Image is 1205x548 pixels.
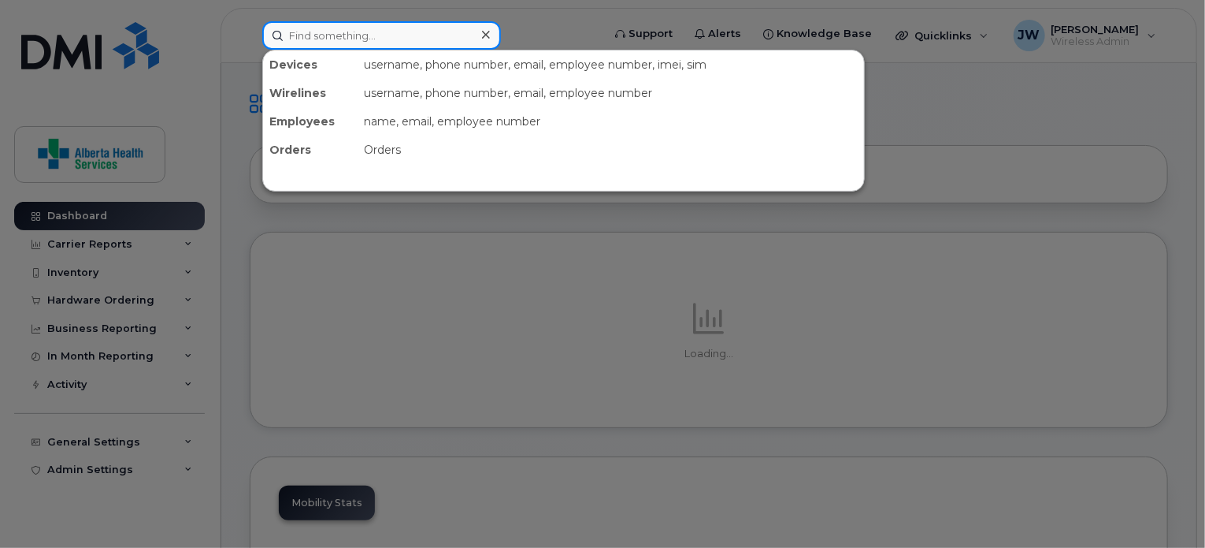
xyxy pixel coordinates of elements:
div: Orders [358,136,864,164]
div: Orders [263,136,358,164]
div: Devices [263,50,358,79]
div: Wirelines [263,79,358,107]
div: name, email, employee number [358,107,864,136]
div: Employees [263,107,358,136]
div: username, phone number, email, employee number [358,79,864,107]
div: username, phone number, email, employee number, imei, sim [358,50,864,79]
